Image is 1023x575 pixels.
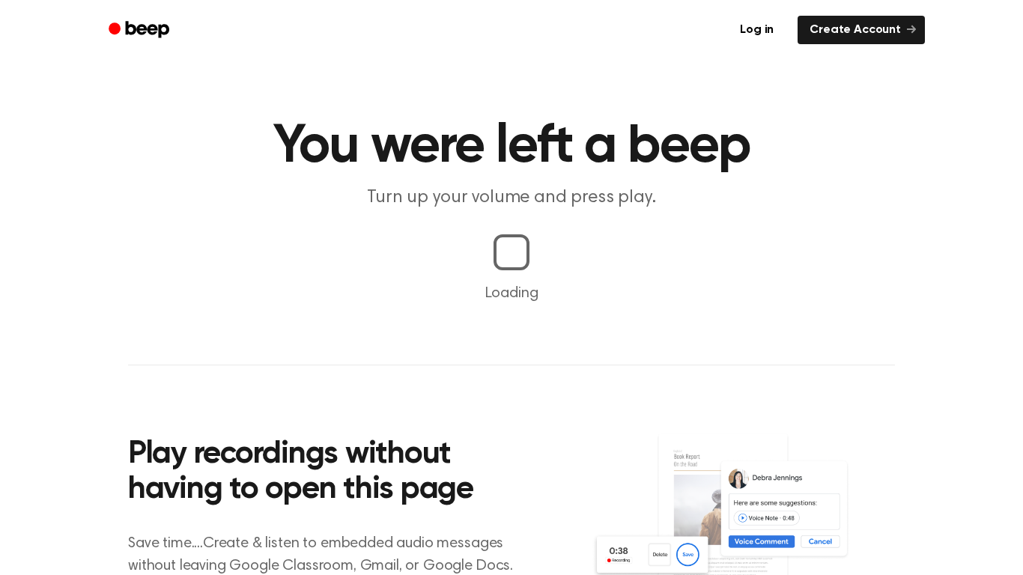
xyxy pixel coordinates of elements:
a: Beep [98,16,183,45]
p: Loading [18,282,1005,305]
p: Turn up your volume and press play. [224,186,799,210]
a: Create Account [798,16,925,44]
a: Log in [725,13,789,47]
h1: You were left a beep [128,120,895,174]
h2: Play recordings without having to open this page [128,437,532,508]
